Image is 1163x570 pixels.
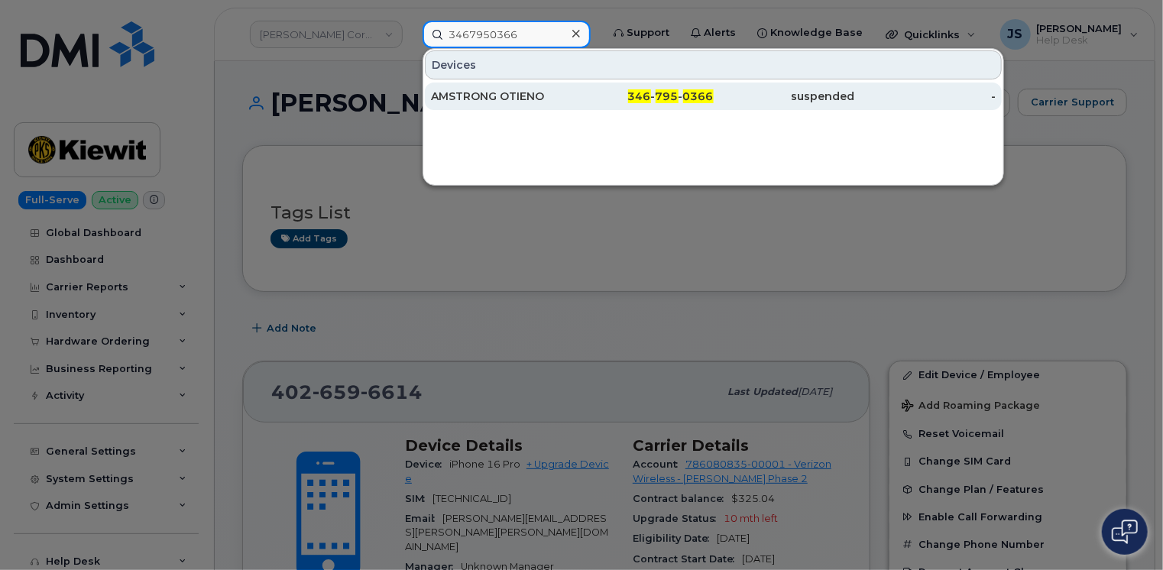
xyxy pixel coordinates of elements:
span: 346 [628,89,651,103]
div: AMSTRONG OTIENO [431,89,572,104]
a: AMSTRONG OTIENO346-795-0366suspended- [425,83,1002,110]
img: Open chat [1112,520,1138,544]
span: 795 [656,89,679,103]
div: - [854,89,996,104]
div: - - [572,89,714,104]
div: Devices [425,50,1002,79]
div: suspended [714,89,855,104]
span: 0366 [683,89,714,103]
